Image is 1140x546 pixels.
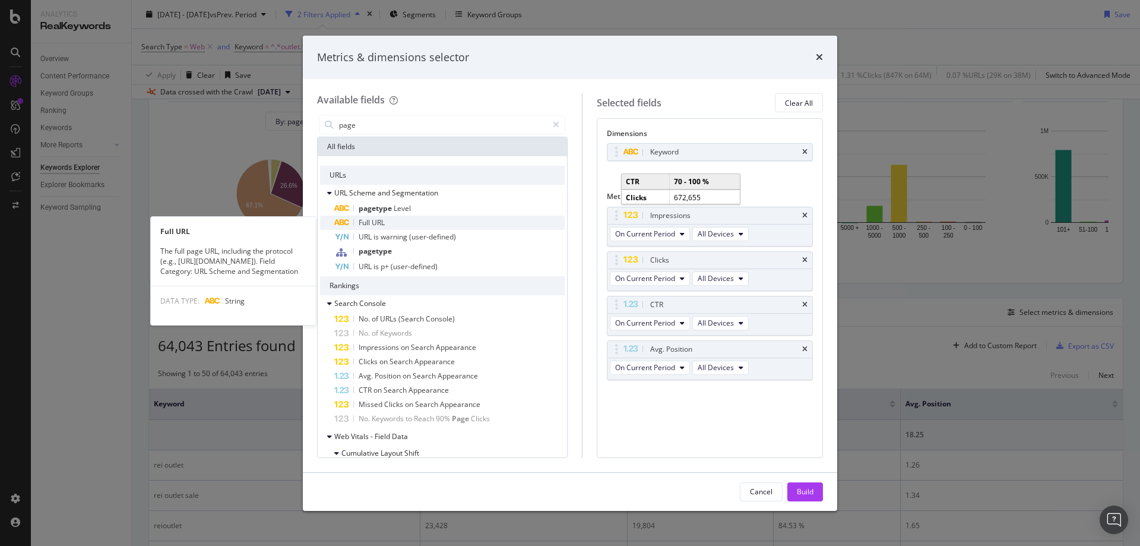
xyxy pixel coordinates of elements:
span: On Current Period [615,229,675,239]
span: No. [359,314,372,324]
span: Page [452,414,471,424]
button: All Devices [692,227,749,241]
span: Avg. [359,371,375,381]
button: Cancel [740,482,783,501]
span: All Devices [698,229,734,239]
span: Field [375,431,392,441]
div: Available fields [317,93,385,106]
span: (Search [398,314,426,324]
span: on [405,399,415,409]
span: Search [413,371,438,381]
div: Clear All [785,98,813,108]
div: Build [797,487,813,497]
div: ClickstimesOn Current PeriodAll Devices [607,251,813,291]
div: Avg. Position [650,343,692,355]
button: Clear All [775,93,823,112]
span: All Devices [698,362,734,373]
span: p+ [381,261,391,272]
span: Impressions [359,342,401,352]
span: on [373,385,384,395]
span: No. [359,414,372,424]
button: All Devices [692,361,749,375]
span: to [406,414,414,424]
div: Keyword [650,146,679,158]
button: On Current Period [610,361,690,375]
span: Clicks [471,414,490,424]
span: (user-defined) [409,232,456,242]
span: pagetype [359,203,394,213]
span: is [373,261,381,272]
button: On Current Period [610,227,690,241]
div: Keywordtimes [607,143,813,161]
span: Data [392,431,408,441]
span: Clicks [359,356,379,367]
span: Keywords [380,328,412,338]
button: All Devices [692,316,749,330]
span: Shift [404,448,419,458]
span: On Current Period [615,318,675,328]
button: On Current Period [610,316,690,330]
span: on [379,356,389,367]
span: Appearance [436,342,476,352]
span: Vitals [351,431,370,441]
span: of [372,314,380,324]
div: times [802,301,807,308]
span: Appearance [440,399,480,409]
div: Rankings [320,276,565,295]
span: Level [394,203,411,213]
div: ImpressionstimesOn Current PeriodAll Devices [607,207,813,247]
span: All Devices [698,318,734,328]
span: 90% [436,414,452,424]
div: Selected fields [597,96,661,110]
div: Impressions [650,210,691,222]
span: Cumulative [341,448,381,458]
span: (user-defined) [391,261,438,272]
div: Clicks [650,254,669,266]
div: Cancel [750,487,772,497]
div: URLs [320,166,565,185]
span: Scheme [349,188,378,198]
button: Build [787,482,823,501]
button: On Current Period [610,272,690,286]
div: CTRtimesOn Current PeriodAll Devices [607,296,813,336]
div: Metrics & dimensions selector [317,50,469,65]
span: URL [359,261,373,272]
div: times [802,212,807,219]
button: All Devices [692,272,749,286]
div: times [802,346,807,353]
span: No. [359,328,372,338]
div: Avg. PositiontimesOn Current PeriodAll Devices [607,340,813,380]
span: CTR [359,385,373,395]
span: Appearance [438,371,478,381]
span: Search [384,385,408,395]
span: URL [334,188,349,198]
div: All fields [318,137,567,156]
div: Full URL [151,226,316,236]
div: times [816,50,823,65]
span: pagetype [359,246,392,256]
span: On Current Period [615,273,675,283]
input: Search by field name [338,116,547,134]
span: - [370,431,375,441]
span: Clicks [384,399,405,409]
div: Metrics [607,191,813,206]
span: and [378,188,392,198]
span: is [373,232,381,242]
span: Segmentation [392,188,438,198]
span: on [403,371,413,381]
span: Layout [381,448,404,458]
span: Console) [426,314,455,324]
span: Appearance [414,356,455,367]
span: URL [359,232,373,242]
div: Dimensions [607,128,813,143]
span: All Devices [698,273,734,283]
span: Position [375,371,403,381]
div: times [802,149,807,156]
span: Search [389,356,414,367]
div: modal [303,36,837,511]
span: Search [334,298,359,308]
span: Search [415,399,440,409]
span: Reach [414,414,436,424]
span: Appearance [408,385,449,395]
span: URLs [380,314,398,324]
